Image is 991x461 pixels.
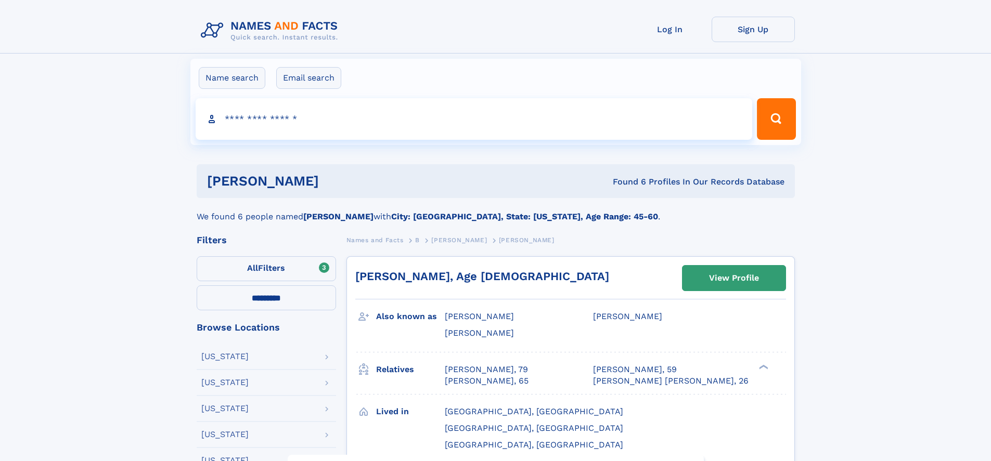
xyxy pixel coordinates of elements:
span: [PERSON_NAME] [445,311,514,321]
div: [US_STATE] [201,352,249,361]
div: View Profile [709,266,759,290]
label: Filters [197,256,336,281]
a: [PERSON_NAME] [PERSON_NAME], 26 [593,375,749,387]
button: Search Button [757,98,795,140]
a: [PERSON_NAME] [431,233,487,246]
a: Log In [628,17,712,42]
img: Logo Names and Facts [197,17,346,45]
a: [PERSON_NAME], Age [DEMOGRAPHIC_DATA] [355,270,609,283]
div: Browse Locations [197,323,336,332]
h3: Lived in [376,403,445,420]
span: [PERSON_NAME] [431,236,487,244]
input: search input [196,98,753,140]
a: [PERSON_NAME], 79 [445,364,528,375]
span: [PERSON_NAME] [593,311,662,321]
span: [GEOGRAPHIC_DATA], [GEOGRAPHIC_DATA] [445,423,623,433]
a: Names and Facts [346,233,404,246]
span: [PERSON_NAME] [499,236,555,244]
span: B [415,236,420,244]
a: View Profile [683,266,786,291]
h3: Also known as [376,308,445,325]
div: Filters [197,235,336,245]
span: [PERSON_NAME] [445,328,514,338]
a: [PERSON_NAME], 65 [445,375,529,387]
label: Email search [276,67,341,89]
div: [US_STATE] [201,378,249,387]
div: Found 6 Profiles In Our Records Database [466,176,784,188]
div: ❯ [756,363,769,370]
label: Name search [199,67,265,89]
a: B [415,233,420,246]
div: [US_STATE] [201,404,249,413]
span: [GEOGRAPHIC_DATA], [GEOGRAPHIC_DATA] [445,440,623,450]
b: [PERSON_NAME] [303,212,374,221]
div: We found 6 people named with . [197,198,795,223]
b: City: [GEOGRAPHIC_DATA], State: [US_STATE], Age Range: 45-60 [391,212,658,221]
h1: [PERSON_NAME] [207,175,466,188]
a: [PERSON_NAME], 59 [593,364,677,375]
a: Sign Up [712,17,795,42]
h3: Relatives [376,361,445,378]
span: [GEOGRAPHIC_DATA], [GEOGRAPHIC_DATA] [445,406,623,416]
span: All [247,263,258,273]
div: [US_STATE] [201,430,249,439]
